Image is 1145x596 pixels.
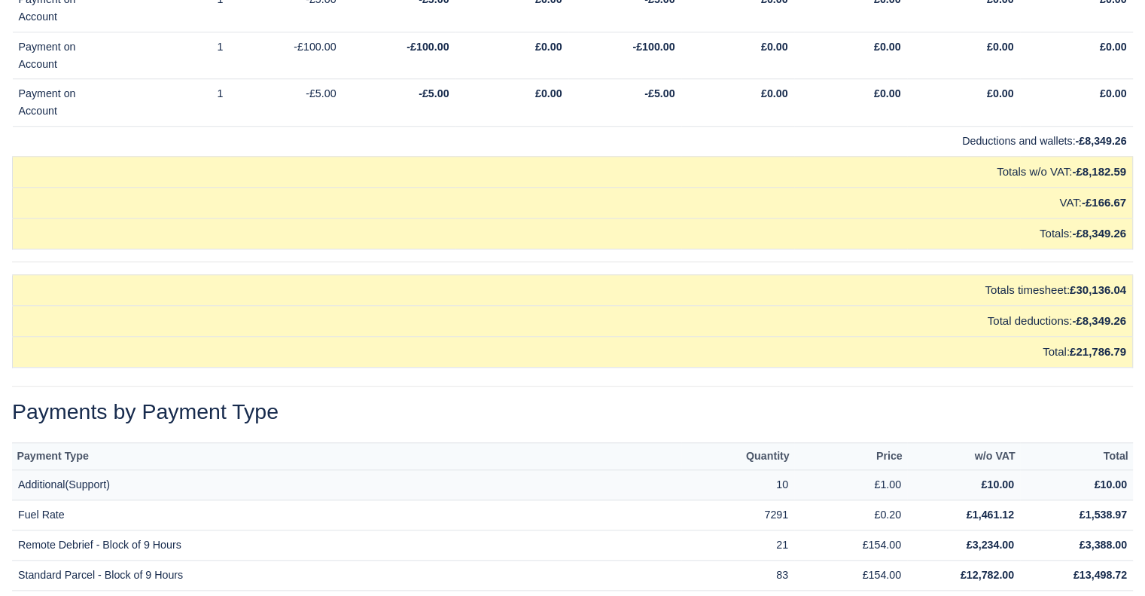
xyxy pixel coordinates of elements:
[987,41,1014,53] strong: £0.00
[874,87,901,99] strong: £0.00
[1082,196,1126,209] strong: -£166.67
[419,87,449,99] strong: -£5.00
[230,32,343,79] td: -£100.00
[13,126,1133,156] td: Deductions and wallets:
[987,87,1014,99] strong: £0.00
[13,32,117,79] td: Payment on Account
[644,87,675,99] strong: -£5.00
[12,530,681,560] td: Remote Debrief - Block of 9 Hours
[681,530,794,560] td: 21
[1100,41,1127,53] strong: £0.00
[794,470,907,500] td: £1.00
[632,41,675,53] strong: -£100.00
[13,218,1133,249] td: Totals:
[967,539,1014,551] strong: £3,234.00
[12,442,681,470] th: Payment Type
[981,478,1014,491] strong: £10.00
[12,500,681,530] td: Fuel Rate
[13,274,1133,305] td: Totals timesheet:
[1072,314,1126,327] strong: -£8,349.26
[13,305,1133,336] td: Total deductions:
[13,187,1133,218] td: VAT:
[681,500,794,530] td: 7291
[1075,135,1126,147] strong: -£8,349.26
[1100,87,1127,99] strong: £0.00
[681,560,794,590] td: 83
[1070,345,1126,358] strong: £21,786.79
[761,41,788,53] strong: £0.00
[12,470,681,500] td: Additional(Support)
[117,79,230,127] td: 1
[794,560,907,590] td: £154.00
[681,470,794,500] td: 10
[794,530,907,560] td: £154.00
[681,442,794,470] th: Quantity
[874,41,901,53] strong: £0.00
[961,569,1014,581] strong: £12,782.00
[407,41,449,53] strong: -£100.00
[794,442,907,470] th: Price
[1072,227,1126,240] strong: -£8,349.26
[1070,283,1126,296] strong: £30,136.04
[1020,442,1133,470] th: Total
[1072,165,1126,178] strong: -£8,182.59
[230,79,343,127] td: -£5.00
[12,560,681,590] td: Standard Parcel - Block of 9 Hours
[117,32,230,79] td: 1
[907,442,1020,470] th: w/o VAT
[1080,509,1127,521] strong: £1,538.97
[535,41,562,53] strong: £0.00
[1094,478,1127,491] strong: £10.00
[12,399,1133,424] h2: Payments by Payment Type
[761,87,788,99] strong: £0.00
[13,156,1133,187] td: Totals w/o VAT:
[13,79,117,127] td: Payment on Account
[967,509,1014,521] strong: £1,461.12
[794,500,907,530] td: £0.20
[535,87,562,99] strong: £0.00
[1070,524,1145,596] iframe: Chat Widget
[13,336,1133,367] td: Total:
